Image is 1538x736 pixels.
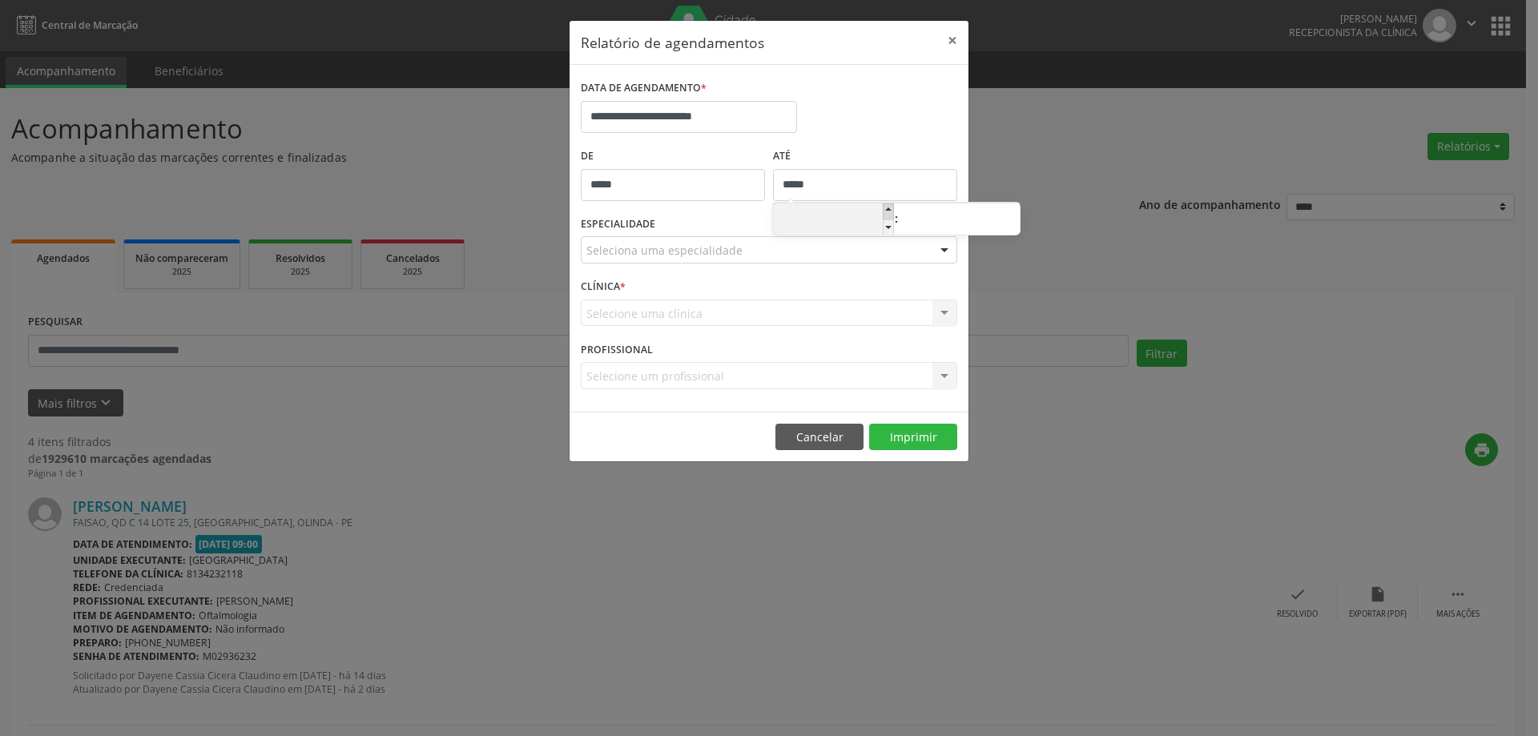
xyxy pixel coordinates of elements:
[581,144,765,169] label: De
[586,242,743,259] span: Seleciona uma especialidade
[581,337,653,362] label: PROFISSIONAL
[869,424,957,451] button: Imprimir
[773,204,894,236] input: Hour
[581,76,707,101] label: DATA DE AGENDAMENTO
[899,204,1020,236] input: Minute
[936,21,968,60] button: Close
[581,212,655,237] label: ESPECIALIDADE
[775,424,864,451] button: Cancelar
[581,275,626,300] label: CLÍNICA
[773,144,957,169] label: ATÉ
[581,32,764,53] h5: Relatório de agendamentos
[894,203,899,235] span: :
